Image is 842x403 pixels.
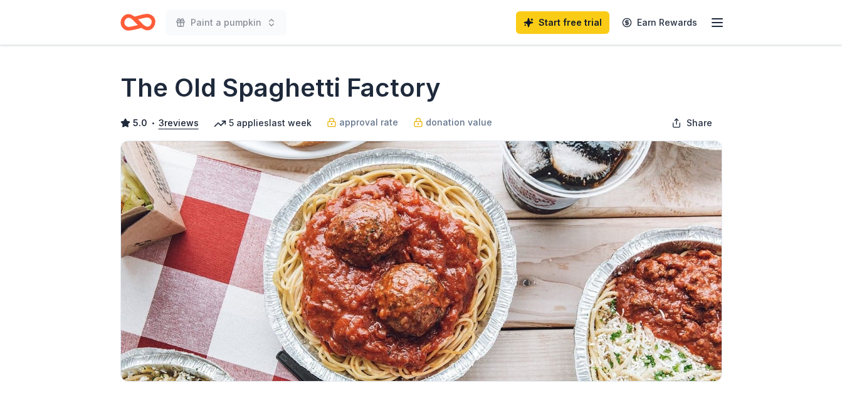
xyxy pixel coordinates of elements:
[413,115,492,130] a: donation value
[661,110,722,136] button: Share
[687,116,712,131] span: Share
[516,11,609,34] a: Start free trial
[120,70,441,105] h1: The Old Spaghetti Factory
[166,10,287,35] button: Paint a pumpkin
[614,11,705,34] a: Earn Rewards
[214,116,312,131] div: 5 applies last week
[426,115,492,130] span: donation value
[133,116,147,131] span: 5.0
[120,8,155,37] a: Home
[150,118,155,128] span: •
[327,115,398,130] a: approval rate
[339,115,398,130] span: approval rate
[159,116,199,131] button: 3reviews
[121,141,722,381] img: Image for The Old Spaghetti Factory
[191,15,261,30] span: Paint a pumpkin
